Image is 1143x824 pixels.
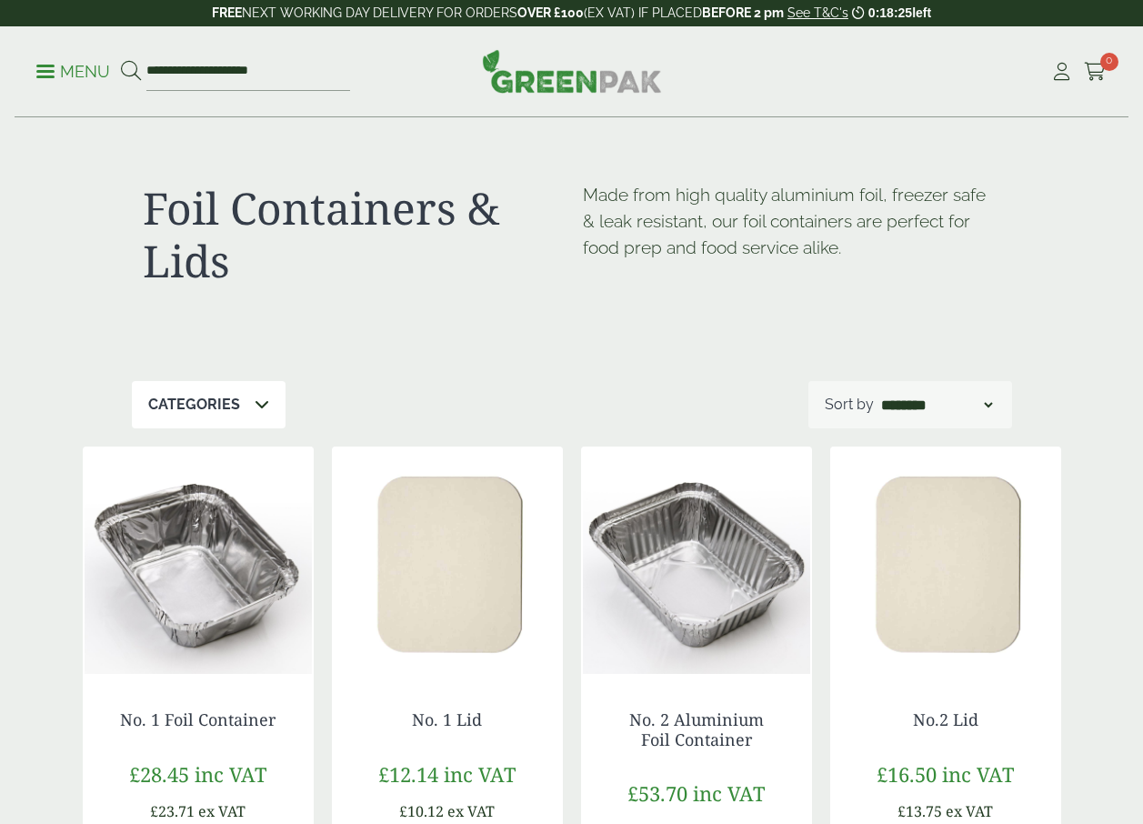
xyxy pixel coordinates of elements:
a: No. 1 Foil Container [120,708,276,730]
span: inc VAT [693,779,765,807]
p: Made from high quality aluminium foil, freezer safe & leak resistant, our foil containers are per... [583,182,1001,260]
span: ex VAT [447,801,495,821]
i: My Account [1050,63,1073,81]
span: inc VAT [942,760,1014,788]
a: Menu [36,61,110,79]
img: GreenPak Supplies [482,49,662,93]
strong: BEFORE 2 pm [702,5,784,20]
p: Menu [36,61,110,83]
strong: FREE [212,5,242,20]
span: left [912,5,931,20]
a: No. 2 Aluminium Foil Container [629,708,764,750]
span: inc VAT [195,760,266,788]
span: £23.71 [150,801,195,821]
a: 0 [1084,58,1107,85]
span: 0 [1100,53,1118,71]
img: NO 2 [581,447,812,674]
img: 0810POLY-High [830,447,1061,674]
strong: OVER £100 [517,5,584,20]
span: £13.75 [897,801,942,821]
span: 0:18:25 [868,5,912,20]
p: Sort by [825,394,874,416]
img: 0810POLY-High [332,447,563,674]
span: £10.12 [399,801,444,821]
h1: Foil Containers & Lids [143,182,561,286]
span: £28.45 [129,760,189,788]
span: £53.70 [627,779,687,807]
a: No.2 Lid [913,708,978,730]
img: No.1 Foil Container [83,447,314,674]
span: £16.50 [877,760,937,788]
p: Categories [148,394,240,416]
a: See T&C's [787,5,848,20]
select: Shop order [877,394,996,416]
span: inc VAT [444,760,516,788]
span: £12.14 [378,760,438,788]
span: ex VAT [946,801,993,821]
i: Cart [1084,63,1107,81]
a: No. 1 Lid [412,708,482,730]
span: ex VAT [198,801,246,821]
